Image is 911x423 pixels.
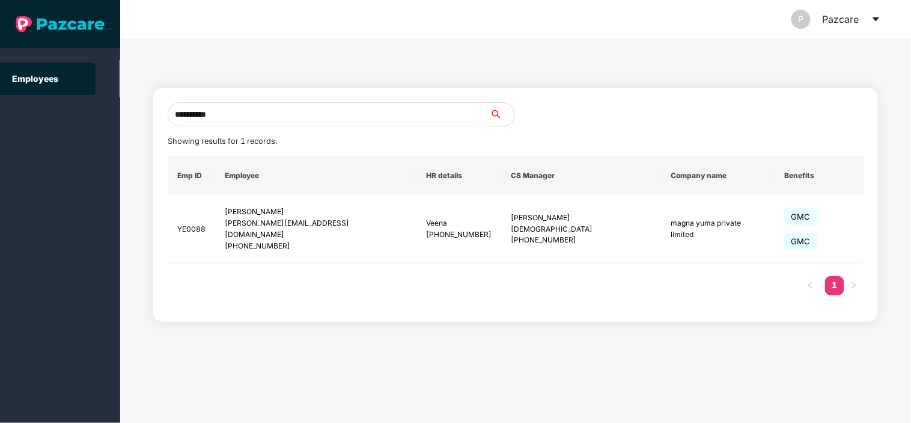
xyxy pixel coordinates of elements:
[801,276,820,295] li: Previous Page
[661,156,775,195] th: Company name
[844,276,864,295] li: Next Page
[661,195,775,264] td: magna yuma private limited
[784,208,818,225] span: GMC
[490,110,514,119] span: search
[511,212,651,235] div: [PERSON_NAME][DEMOGRAPHIC_DATA]
[807,282,814,289] span: left
[871,14,881,24] span: caret-down
[844,276,864,295] button: right
[490,102,515,126] button: search
[225,241,407,252] div: [PHONE_NUMBER]
[511,235,651,246] div: [PHONE_NUMBER]
[799,10,804,29] span: P
[215,156,417,195] th: Employee
[426,229,492,241] div: [PHONE_NUMBER]
[850,282,858,289] span: right
[784,233,818,250] span: GMC
[168,156,215,195] th: Emp ID
[12,73,58,84] a: Employees
[825,276,844,295] li: 1
[801,276,820,295] button: left
[168,195,215,264] td: YE0088
[501,156,661,195] th: CS Manager
[168,137,277,146] span: Showing results for 1 records.
[426,218,492,229] div: Veena
[416,156,501,195] th: HR details
[225,218,407,241] div: [PERSON_NAME][EMAIL_ADDRESS][DOMAIN_NAME]
[225,206,407,218] div: [PERSON_NAME]
[825,276,844,294] a: 1
[775,156,879,195] th: Benefits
